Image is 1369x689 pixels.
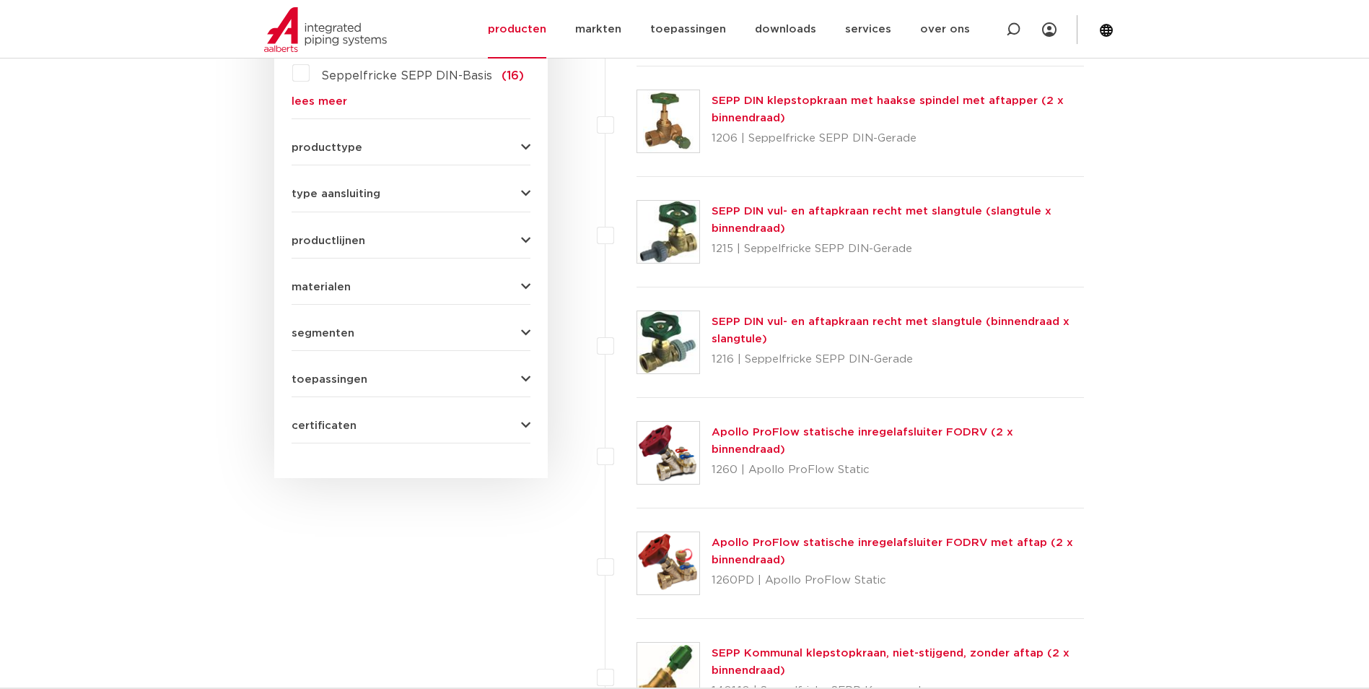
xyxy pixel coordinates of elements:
[712,569,1085,592] p: 1260PD | Apollo ProFlow Static
[637,311,699,373] img: Thumbnail for SEPP DIN vul- en aftapkraan recht met slangtule (binnendraad x slangtule)
[712,238,1085,261] p: 1215 | Seppelfricke SEPP DIN-Gerade
[292,142,362,153] span: producttype
[292,188,530,199] button: type aansluiting
[712,206,1051,234] a: SEPP DIN vul- en aftapkraan recht met slangtule (slangtule x binnendraad)
[321,70,492,82] span: Seppelfricke SEPP DIN-Basis
[292,328,530,339] button: segmenten
[292,188,380,199] span: type aansluiting
[292,420,530,431] button: certificaten
[712,348,1085,371] p: 1216 | Seppelfricke SEPP DIN-Gerade
[637,422,699,484] img: Thumbnail for Apollo ProFlow statische inregelafsluiter FODRV (2 x binnendraad)
[292,374,530,385] button: toepassingen
[292,235,530,246] button: productlijnen
[292,420,357,431] span: certificaten
[712,95,1064,123] a: SEPP DIN klepstopkraan met haakse spindel met aftapper (2 x binnendraad)
[292,282,530,292] button: materialen
[292,96,530,107] a: lees meer
[712,459,1085,482] p: 1260 | Apollo ProFlow Static
[292,328,354,339] span: segmenten
[712,427,1013,455] a: Apollo ProFlow statische inregelafsluiter FODRV (2 x binnendraad)
[292,374,367,385] span: toepassingen
[637,201,699,263] img: Thumbnail for SEPP DIN vul- en aftapkraan recht met slangtule (slangtule x binnendraad)
[502,70,524,82] span: (16)
[637,532,699,594] img: Thumbnail for Apollo ProFlow statische inregelafsluiter FODRV met aftap (2 x binnendraad)
[292,235,365,246] span: productlijnen
[637,90,699,152] img: Thumbnail for SEPP DIN klepstopkraan met haakse spindel met aftapper (2 x binnendraad)
[292,282,351,292] span: materialen
[292,142,530,153] button: producttype
[712,127,1085,150] p: 1206 | Seppelfricke SEPP DIN-Gerade
[712,648,1070,676] a: SEPP Kommunal klepstopkraan, niet-stijgend, zonder aftap (2 x binnendraad)
[712,316,1070,344] a: SEPP DIN vul- en aftapkraan recht met slangtule (binnendraad x slangtule)
[712,537,1073,565] a: Apollo ProFlow statische inregelafsluiter FODRV met aftap (2 x binnendraad)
